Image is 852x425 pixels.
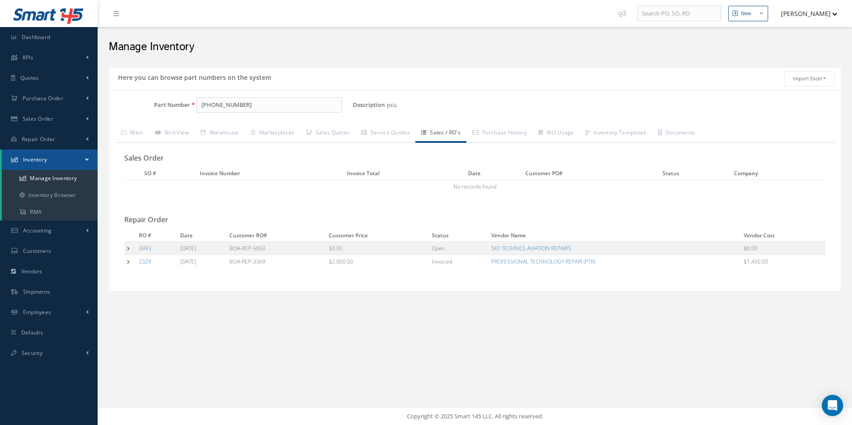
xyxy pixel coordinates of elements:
[245,124,300,143] a: Marketplaces
[300,124,355,143] a: Sales Quotes
[23,54,33,61] span: KPIs
[741,242,825,255] td: $0.00
[197,167,344,180] th: Invoice Number
[731,167,825,180] th: Company
[523,167,660,180] th: Customer PO#
[124,154,825,162] h3: Sales Order
[387,97,400,113] span: pcu
[822,395,843,416] div: Open Intercom Messenger
[23,94,63,102] span: Purchase Order
[106,412,843,421] div: Copyright © 2025 Smart 145 LLC. All rights reserved.
[728,6,768,21] button: New
[124,216,825,224] h3: Repair Order
[227,229,327,242] th: Customer RO#
[21,268,43,275] span: Vendors
[466,124,532,143] a: Purchase History
[465,167,523,180] th: Date
[532,124,580,143] a: WO Usage
[326,242,429,255] td: $0.00
[2,204,98,220] a: RMA
[326,255,429,268] td: $2,900.00
[22,33,51,41] span: Dashboard
[741,255,825,268] td: $1,450.00
[326,229,429,242] th: Customer Price
[109,102,190,108] label: Part Number
[580,124,652,143] a: Inventory Templates
[23,288,51,295] span: Shipments
[353,102,385,108] label: Description
[139,258,151,265] a: 2329
[415,124,466,143] a: Sales / RO's
[22,135,55,143] span: Repair Order
[489,229,741,242] th: Vendor Name
[227,255,327,268] td: BOA-REP-3369
[23,247,51,255] span: Customers
[195,124,245,143] a: Warehouse
[23,227,52,234] span: Accounting
[652,124,701,143] a: Documents
[23,115,53,122] span: Sales Order
[2,187,98,204] a: Inventory Browser
[429,229,489,242] th: Status
[785,71,834,87] button: Import Excel
[2,170,98,187] a: Manage Inventory
[227,242,327,255] td: BOA-REP-5650
[660,167,731,180] th: Status
[115,71,271,82] h5: Here you can browse part numbers on the system
[23,308,51,316] span: Employees
[136,229,177,242] th: RO #
[2,150,98,170] a: Inventory
[429,242,489,255] td: Open
[22,349,43,357] span: Security
[23,156,47,163] span: Inventory
[491,244,571,252] a: SKY TECHNICS AVIATION REPAIRS
[741,10,751,17] div: New
[491,258,595,265] a: PROFESSIONAL TECHNOLOGY REPAIR (PTR)
[177,255,227,268] td: [DATE]
[741,229,825,242] th: Vendor Cost
[115,124,149,143] a: Main
[109,40,841,54] h2: Manage Inventory
[139,244,151,252] a: 3993
[124,180,825,193] td: No records found
[20,74,39,82] span: Quotes
[149,124,195,143] a: Bird View
[773,5,837,22] button: [PERSON_NAME]
[142,167,197,180] th: SO #
[344,167,466,180] th: Invoice Total
[177,229,227,242] th: Date
[21,329,43,336] span: Defaults
[637,6,721,22] input: Search PO, SO, RO
[429,255,489,268] td: Invoiced
[177,242,227,255] td: [DATE]
[355,124,415,143] a: Service Quotes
